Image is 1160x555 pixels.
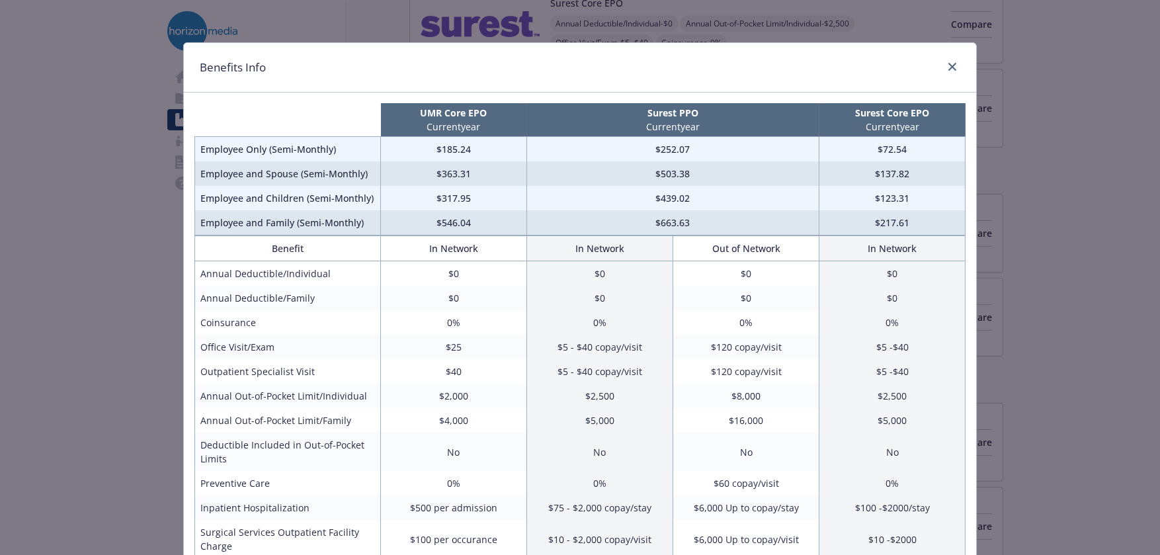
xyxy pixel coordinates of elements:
[381,236,527,261] th: In Network
[673,408,819,433] td: $16,000
[195,433,381,471] td: Deductible Included in Out-of-Pocket Limits
[381,210,527,235] td: $546.04
[819,471,966,495] td: 0%
[673,286,819,310] td: $0
[526,335,673,359] td: $5 - $40 copay/visit
[381,471,527,495] td: 0%
[381,359,527,384] td: $40
[526,433,673,471] td: No
[819,186,966,210] td: $123.31
[819,210,966,235] td: $217.61
[819,433,966,471] td: No
[195,359,381,384] td: Outpatient Specialist Visit
[195,103,381,137] th: intentionally left blank
[673,471,819,495] td: $60 copay/visit
[195,261,381,286] td: Annual Deductible/Individual
[673,384,819,408] td: $8,000
[381,433,527,471] td: No
[195,210,381,235] td: Employee and Family (Semi-Monthly)
[381,161,527,186] td: $363.31
[819,286,966,310] td: $0
[195,186,381,210] td: Employee and Children (Semi-Monthly)
[195,495,381,520] td: Inpatient Hospitalization
[526,161,819,186] td: $503.38
[195,161,381,186] td: Employee and Spouse (Semi-Monthly)
[673,359,819,384] td: $120 copay/visit
[673,335,819,359] td: $120 copay/visit
[819,384,966,408] td: $2,500
[526,286,673,310] td: $0
[195,286,381,310] td: Annual Deductible/Family
[200,59,266,76] h1: Benefits Info
[526,359,673,384] td: $5 - $40 copay/visit
[526,137,819,162] td: $252.07
[529,120,816,134] p: Current year
[195,408,381,433] td: Annual Out-of-Pocket Limit/Family
[381,186,527,210] td: $317.95
[195,471,381,495] td: Preventive Care
[526,210,819,235] td: $663.63
[526,186,819,210] td: $439.02
[944,59,960,75] a: close
[195,384,381,408] td: Annual Out-of-Pocket Limit/Individual
[384,106,524,120] p: UMR Core EPO
[195,137,381,162] td: Employee Only (Semi-Monthly)
[819,137,966,162] td: $72.54
[819,261,966,286] td: $0
[381,408,527,433] td: $4,000
[195,310,381,335] td: Coinsurance
[673,261,819,286] td: $0
[381,137,527,162] td: $185.24
[819,310,966,335] td: 0%
[526,310,673,335] td: 0%
[526,236,673,261] th: In Network
[381,495,527,520] td: $500 per admission
[673,495,819,520] td: $6,000 Up to copay/stay
[526,408,673,433] td: $5,000
[673,433,819,471] td: No
[526,471,673,495] td: 0%
[822,120,963,134] p: Current year
[526,495,673,520] td: $75 - $2,000 copay/stay
[526,384,673,408] td: $2,500
[822,106,963,120] p: Surest Core EPO
[819,408,966,433] td: $5,000
[819,236,966,261] th: In Network
[381,384,527,408] td: $2,000
[819,335,966,359] td: $5 -$40
[384,120,524,134] p: Current year
[529,106,816,120] p: Surest PPO
[526,261,673,286] td: $0
[819,495,966,520] td: $100 -$2000/stay
[381,335,527,359] td: $25
[819,359,966,384] td: $5 -$40
[673,310,819,335] td: 0%
[381,310,527,335] td: 0%
[673,236,819,261] th: Out of Network
[195,236,381,261] th: Benefit
[819,161,966,186] td: $137.82
[195,335,381,359] td: Office Visit/Exam
[381,261,527,286] td: $0
[381,286,527,310] td: $0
